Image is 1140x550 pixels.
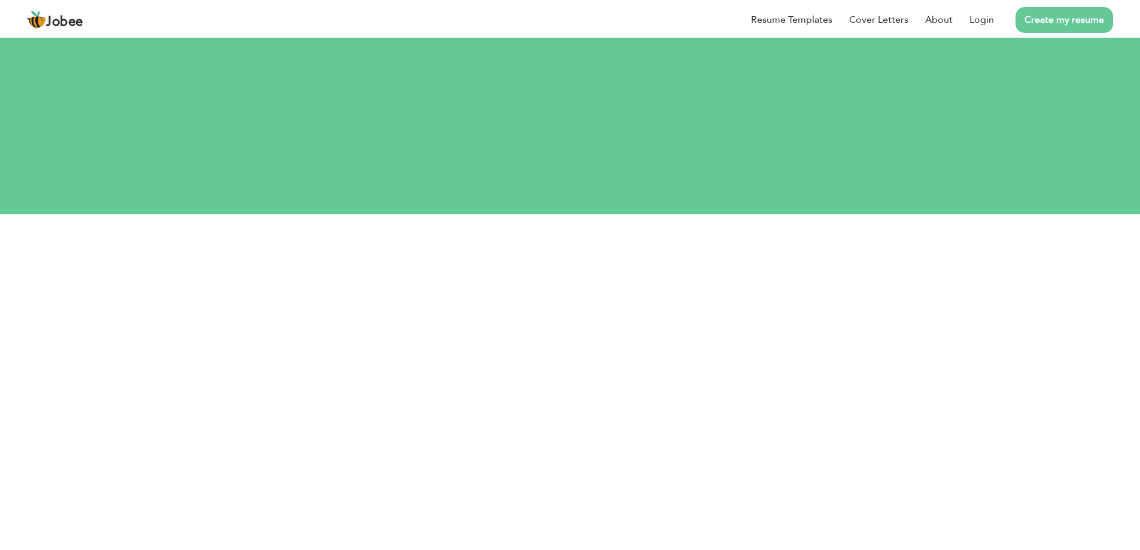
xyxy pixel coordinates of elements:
[27,10,83,29] a: Jobee
[925,13,953,27] a: About
[751,13,832,27] a: Resume Templates
[27,10,46,29] img: jobee.io
[969,13,994,27] a: Login
[46,16,83,29] span: Jobee
[849,13,908,27] a: Cover Letters
[1016,7,1113,33] a: Create my resume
